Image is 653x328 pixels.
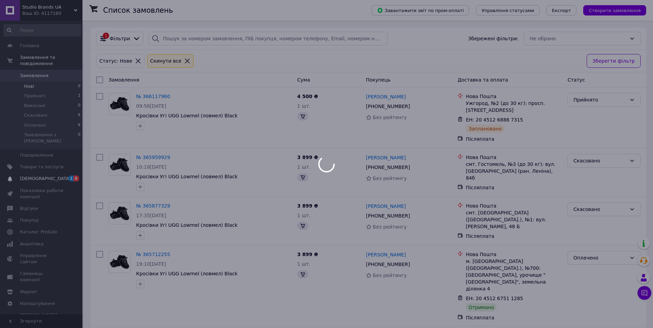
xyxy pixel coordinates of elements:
[20,253,64,265] span: Управління сайтом
[297,94,318,99] span: 4 500 ₴
[136,174,237,179] a: Кросівки Угі UGG Lowmel (ловмел) Black
[372,5,469,15] button: Завантажити звіт по пром-оплаті
[366,93,406,100] a: [PERSON_NAME]
[22,4,74,10] span: Studio Brands UA
[366,203,406,210] a: [PERSON_NAME]
[297,213,311,218] span: 1 шт.
[68,176,74,181] span: 1
[24,83,34,89] span: Нові
[576,7,646,13] a: Створити замовлення
[110,35,130,42] span: Фільтри
[466,251,562,258] div: Нова Пошта
[297,252,318,257] span: 3 899 ₴
[136,94,170,99] a: № 366117960
[297,155,318,160] span: 3 899 ₴
[3,24,81,36] input: Пошук
[457,77,508,83] span: Доставка та оплата
[24,93,45,99] span: Прийняті
[22,10,82,17] div: Ваш ID: 4117180
[573,157,627,165] div: Скасовано
[78,83,80,89] span: 0
[78,122,80,128] span: 6
[74,176,79,181] span: 4
[136,164,166,170] span: 10:18[DATE]
[366,251,406,258] a: [PERSON_NAME]
[136,271,237,276] a: Кросівки Угі UGG Lowmel (ловмел) Black
[365,162,411,172] div: [PHONE_NUMBER]
[466,117,523,123] span: ЕН: 20 4512 6888 7315
[24,132,78,144] span: Замовлення з [PERSON_NAME]
[573,254,627,262] div: Оплачено
[552,8,571,13] span: Експорт
[20,43,39,49] span: Головна
[466,258,562,292] div: м. [GEOGRAPHIC_DATA] ([GEOGRAPHIC_DATA].), №700: [GEOGRAPHIC_DATA], урочище "[GEOGRAPHIC_DATA]", ...
[20,152,53,158] span: Повідомлення
[546,5,577,15] button: Експорт
[136,155,170,160] a: № 365959929
[20,188,64,200] span: Показники роботи компанії
[466,161,562,181] div: смт. Гостомель, №3 (до 30 кг): вул. [GEOGRAPHIC_DATA] (ран. Леніна), 84б
[567,77,585,83] span: Статус
[78,93,80,99] span: 1
[366,154,406,161] a: [PERSON_NAME]
[20,229,57,235] span: Каталог ProSale
[109,202,131,224] a: Фото товару
[466,100,562,114] div: Ужгород, №2 (до 30 кг): просп. [STREET_ADDRESS]
[583,5,646,15] button: Створити замовлення
[109,154,130,176] img: Фото товару
[365,102,411,111] div: [PHONE_NUMBER]
[109,77,139,83] span: Замовлення
[109,93,130,115] img: Фото товару
[20,164,64,170] span: Товари та послуги
[466,303,497,311] div: Отримано
[20,289,37,295] span: Маркет
[587,54,641,68] button: Зберегти фільтр
[466,93,562,100] div: Нова Пошта
[136,261,166,267] span: 19:10[DATE]
[109,251,130,273] img: Фото товару
[78,112,80,118] span: 6
[373,115,407,120] span: Без рейтингу
[20,217,38,223] span: Покупці
[20,205,38,212] span: Відгуки
[466,296,523,301] span: ЕН: 20 4512 6751 1285
[476,5,540,15] button: Управління статусами
[297,164,311,170] span: 1 шт.
[24,103,45,109] span: Виконані
[24,122,46,128] span: Оплачені
[297,203,318,209] span: 3 899 ₴
[136,203,170,209] a: № 365877329
[466,154,562,161] div: Нова Пошта
[466,125,505,133] div: Заплановано
[136,213,166,218] span: 17:35[DATE]
[20,176,71,182] span: [DEMOGRAPHIC_DATA]
[373,224,407,230] span: Без рейтингу
[109,251,131,273] a: Фото товару
[466,233,562,240] div: Післяплата
[297,261,311,267] span: 1 шт.
[136,113,237,118] a: Кросівки Угі UGG Lowmel (ловмел) Black
[373,176,407,181] span: Без рейтингу
[136,222,237,228] a: Кросівки Угі UGG Lowmel (ловмел) Black
[365,211,411,221] div: [PHONE_NUMBER]
[377,7,464,13] span: Завантажити звіт по пром-оплаті
[109,154,131,176] a: Фото товару
[638,286,651,300] button: Чат з покупцем
[482,8,534,13] span: Управління статусами
[20,54,82,67] span: Замовлення та повідомлення
[149,32,388,45] input: Пошук за номером замовлення, ПІБ покупця, номером телефону, Email, номером накладної
[466,184,562,191] div: Післяплата
[98,57,134,65] div: Статус: Нове
[20,271,64,283] span: Гаманець компанії
[136,103,166,109] span: 09:56[DATE]
[20,241,44,247] span: Аналітика
[466,202,562,209] div: Нова Пошта
[297,103,311,109] span: 1 шт.
[149,57,183,65] div: Cкинути все
[466,209,562,230] div: смт. [GEOGRAPHIC_DATA] ([GEOGRAPHIC_DATA].), №1: вул. [PERSON_NAME], 48 Б
[78,132,80,144] span: 0
[297,77,310,83] span: Cума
